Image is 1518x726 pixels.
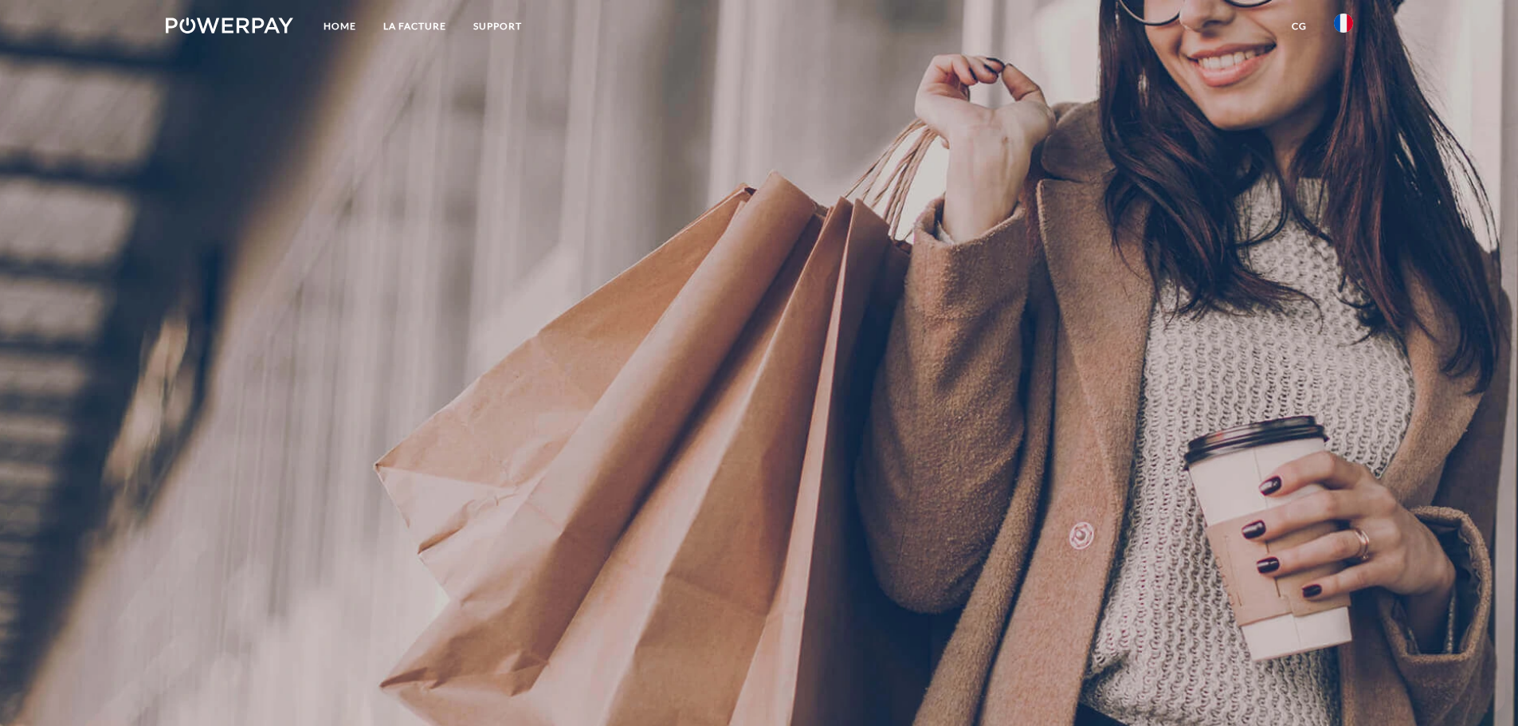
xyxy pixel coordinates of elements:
img: fr [1334,14,1353,33]
a: CG [1278,12,1320,41]
img: logo-powerpay-white.svg [166,18,294,33]
a: Support [460,12,535,41]
a: Home [310,12,370,41]
iframe: Button to launch messaging window [1454,662,1505,713]
a: LA FACTURE [370,12,460,41]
